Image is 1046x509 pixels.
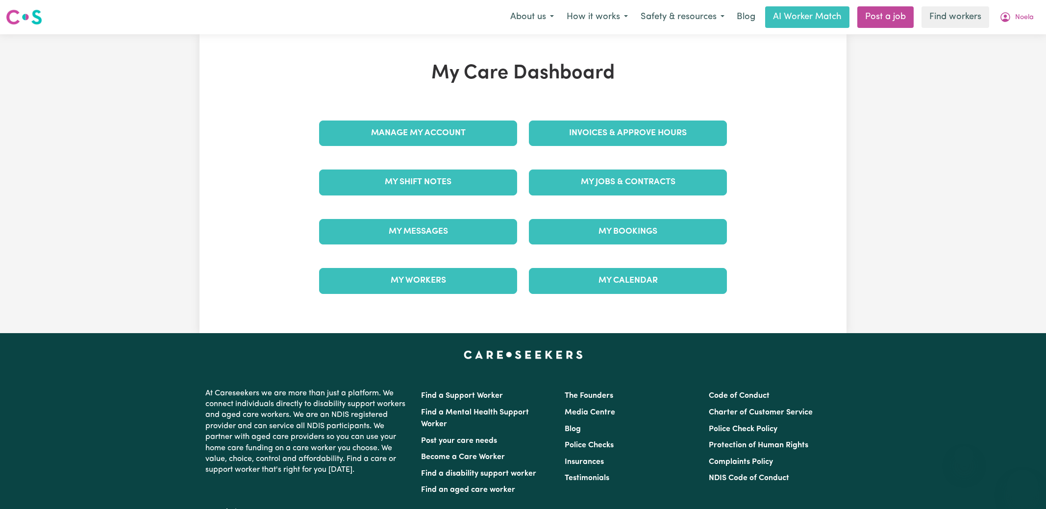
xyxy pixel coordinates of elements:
a: Charter of Customer Service [709,409,813,416]
a: Blog [565,425,581,433]
a: Testimonials [565,474,609,482]
a: Invoices & Approve Hours [529,121,727,146]
a: Careseekers logo [6,6,42,28]
a: Become a Care Worker [421,453,505,461]
a: My Jobs & Contracts [529,170,727,195]
a: Find an aged care worker [421,486,515,494]
iframe: Close message [954,446,974,466]
a: Find a disability support worker [421,470,536,478]
a: Manage My Account [319,121,517,146]
img: Careseekers logo [6,8,42,26]
button: How it works [560,7,634,27]
a: Police Check Policy [709,425,777,433]
a: My Calendar [529,268,727,293]
iframe: Button to launch messaging window [1007,470,1038,501]
p: At Careseekers we are more than just a platform. We connect individuals directly to disability su... [205,384,409,480]
a: Careseekers home page [464,351,583,359]
a: My Bookings [529,219,727,244]
a: Find a Support Worker [421,392,503,400]
a: AI Worker Match [765,6,849,28]
a: My Messages [319,219,517,244]
button: Safety & resources [634,7,731,27]
a: My Workers [319,268,517,293]
a: My Shift Notes [319,170,517,195]
a: Find workers [921,6,989,28]
a: Code of Conduct [709,392,770,400]
a: Police Checks [565,441,614,449]
span: Noela [1015,12,1034,23]
a: Media Centre [565,409,615,416]
a: The Founders [565,392,613,400]
h1: My Care Dashboard [313,62,733,85]
a: Post a job [857,6,914,28]
a: Insurances [565,458,604,466]
a: Find a Mental Health Support Worker [421,409,529,428]
a: Blog [731,6,761,28]
button: About us [504,7,560,27]
a: Protection of Human Rights [709,441,808,449]
a: Complaints Policy [709,458,773,466]
button: My Account [993,7,1040,27]
a: NDIS Code of Conduct [709,474,789,482]
a: Post your care needs [421,437,497,445]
